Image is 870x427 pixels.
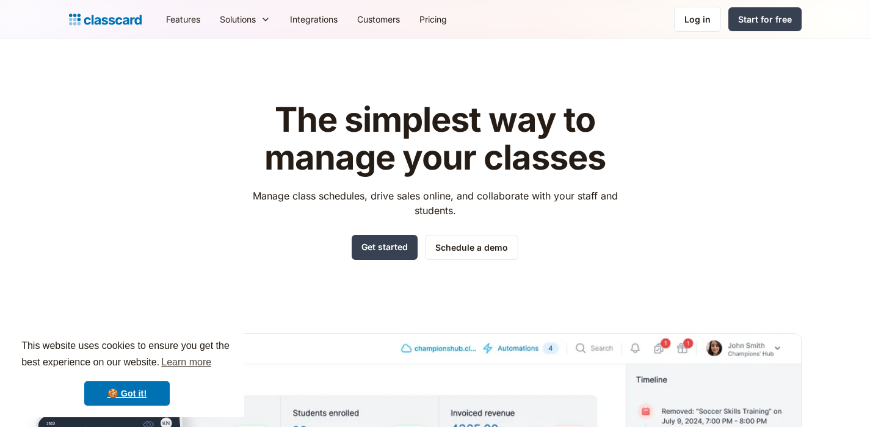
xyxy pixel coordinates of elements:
[220,13,256,26] div: Solutions
[728,7,802,31] a: Start for free
[410,5,457,33] a: Pricing
[347,5,410,33] a: Customers
[352,235,418,260] a: Get started
[241,101,629,176] h1: The simplest way to manage your classes
[21,339,233,371] span: This website uses cookies to ensure you get the best experience on our website.
[156,5,210,33] a: Features
[684,13,711,26] div: Log in
[241,188,629,218] p: Manage class schedules, drive sales online, and collaborate with your staff and students.
[425,235,518,260] a: Schedule a demo
[210,5,280,33] div: Solutions
[280,5,347,33] a: Integrations
[10,327,244,417] div: cookieconsent
[159,353,213,371] a: learn more about cookies
[69,11,142,28] a: home
[738,13,792,26] div: Start for free
[84,381,170,406] a: dismiss cookie message
[674,7,721,32] a: Log in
